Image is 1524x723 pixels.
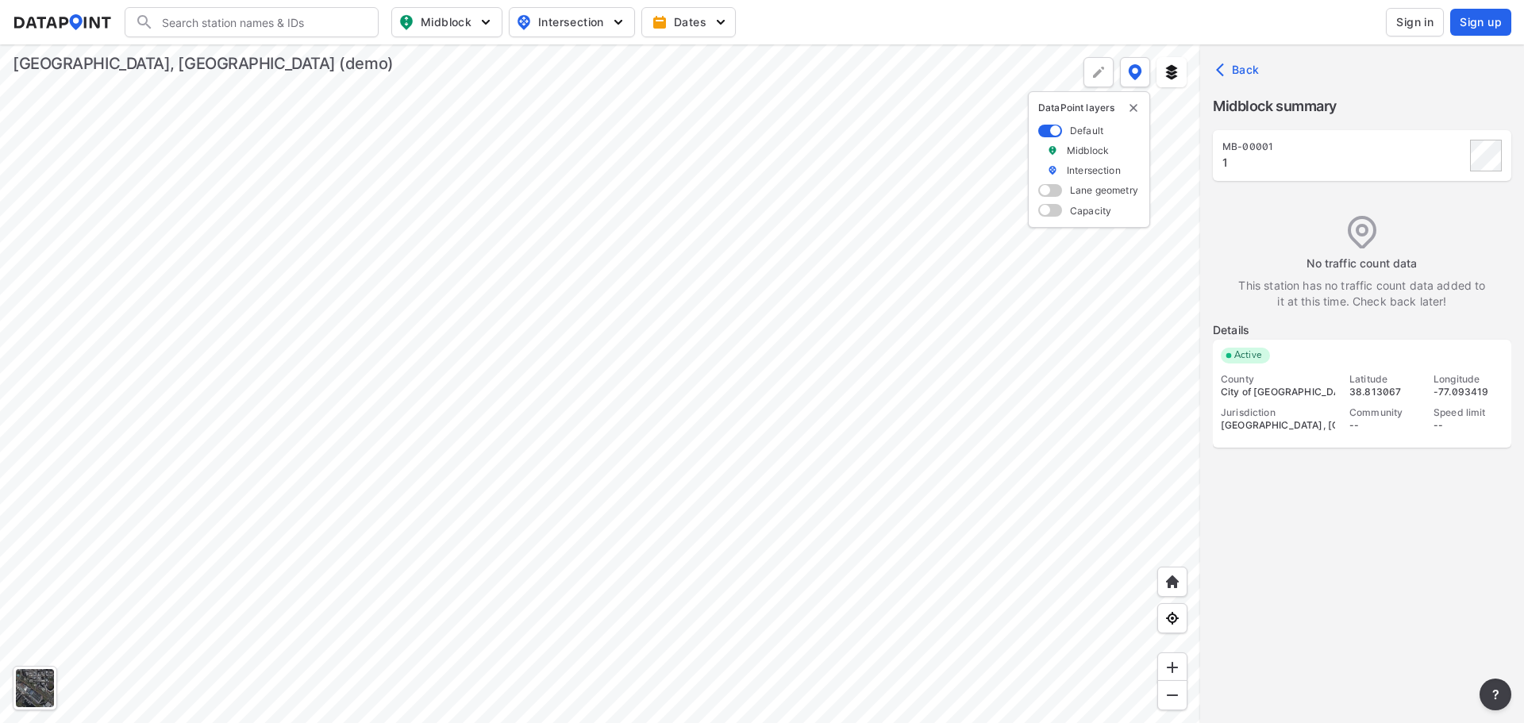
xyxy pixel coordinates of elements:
span: ? [1489,685,1502,704]
label: No traffic count data [1234,256,1490,271]
a: Sign in [1383,8,1447,37]
span: Sign up [1460,14,1502,30]
input: Search [154,10,368,35]
img: 5YPKRKmlfpI5mqlR8AD95paCi+0kK1fRFDJSaMmawlwaeJcJwk9O2fotCW5ve9gAAAAASUVORK5CYII= [478,14,494,30]
div: MB-00001 [1222,140,1465,153]
label: Capacity [1070,204,1111,217]
label: Midblock [1067,144,1109,157]
button: Intersection [509,7,635,37]
button: DataPoint layers [1120,57,1150,87]
span: Active [1228,348,1270,363]
label: Details [1213,322,1511,338]
img: data-point-layers.37681fc9.svg [1128,64,1142,80]
div: View my location [1157,603,1187,633]
button: more [1480,679,1511,710]
img: 5YPKRKmlfpI5mqlR8AD95paCi+0kK1fRFDJSaMmawlwaeJcJwk9O2fotCW5ve9gAAAAASUVORK5CYII= [610,14,626,30]
div: Community [1349,406,1419,419]
span: Intersection [516,13,625,32]
div: [GEOGRAPHIC_DATA], [GEOGRAPHIC_DATA] (demo) [13,52,394,75]
img: ZvzfEJKXnyWIrJytrsY285QMwk63cM6Drc+sIAAAAASUVORK5CYII= [1164,660,1180,675]
div: Toggle basemap [13,666,57,710]
img: calendar-gold.39a51dde.svg [652,14,668,30]
div: County [1221,373,1335,386]
label: Midblock summary [1213,95,1511,117]
img: layers.ee07997e.svg [1164,64,1180,80]
label: Default [1070,124,1103,137]
img: empty_data_icon.ba3c769f.svg [1348,216,1376,248]
span: Sign in [1396,14,1434,30]
div: -- [1434,419,1503,432]
img: dataPointLogo.9353c09d.svg [13,14,112,30]
button: Back [1213,57,1266,83]
button: Sign up [1450,9,1511,36]
img: +XpAUvaXAN7GudzAAAAAElFTkSuQmCC [1164,574,1180,590]
div: Polygon tool [1083,57,1114,87]
img: +Dz8AAAAASUVORK5CYII= [1091,64,1106,80]
button: Midblock [391,7,502,37]
p: DataPoint layers [1038,102,1140,114]
label: Intersection [1067,163,1121,177]
div: 38.813067 [1349,386,1419,398]
div: Jurisdiction [1221,406,1335,419]
button: Dates [641,7,736,37]
div: Longitude [1434,373,1503,386]
button: Sign in [1386,8,1444,37]
label: Lane geometry [1070,183,1138,197]
img: close-external-leyer.3061a1c7.svg [1127,102,1140,114]
span: Back [1219,62,1260,78]
img: marker_Intersection.6861001b.svg [1047,163,1058,177]
span: Dates [655,14,725,30]
img: zeq5HYn9AnE9l6UmnFLPAAAAAElFTkSuQmCC [1164,610,1180,626]
div: Zoom in [1157,652,1187,683]
a: Sign up [1447,9,1511,36]
button: delete [1127,102,1140,114]
img: MAAAAAElFTkSuQmCC [1164,687,1180,703]
div: 1 [1222,155,1465,171]
div: Latitude [1349,373,1419,386]
button: External layers [1156,57,1187,87]
div: -- [1349,419,1419,432]
div: City of [GEOGRAPHIC_DATA] [1221,386,1335,398]
img: 5YPKRKmlfpI5mqlR8AD95paCi+0kK1fRFDJSaMmawlwaeJcJwk9O2fotCW5ve9gAAAAASUVORK5CYII= [713,14,729,30]
span: Midblock [398,13,492,32]
div: -77.093419 [1434,386,1503,398]
div: Speed limit [1434,406,1503,419]
div: Home [1157,567,1187,597]
label: This station has no traffic count data added to it at this time. Check back later! [1235,278,1489,310]
div: Zoom out [1157,680,1187,710]
img: map_pin_mid.602f9df1.svg [397,13,416,32]
img: map_pin_int.54838e6b.svg [514,13,533,32]
img: marker_Midblock.5ba75e30.svg [1047,144,1058,157]
div: [GEOGRAPHIC_DATA], [GEOGRAPHIC_DATA] [1221,419,1335,432]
